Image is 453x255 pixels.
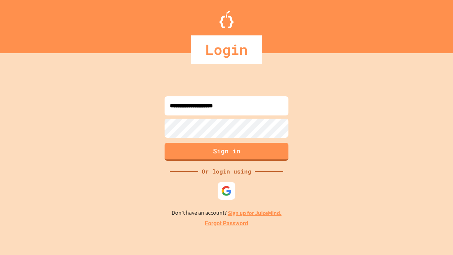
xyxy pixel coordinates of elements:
div: Or login using [198,167,255,176]
img: google-icon.svg [221,186,232,196]
img: Logo.svg [219,11,234,28]
div: Login [191,35,262,64]
a: Forgot Password [205,219,248,228]
button: Sign in [165,143,288,161]
a: Sign up for JuiceMind. [228,209,282,217]
p: Don't have an account? [172,209,282,217]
